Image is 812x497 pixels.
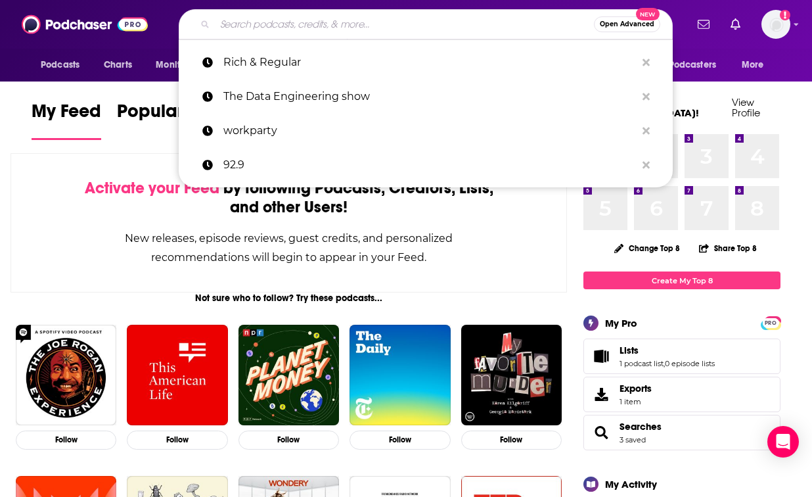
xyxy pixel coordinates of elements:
a: 92.9 [179,148,673,182]
span: Popular Feed [117,100,229,130]
span: More [742,56,764,74]
button: Follow [461,431,562,450]
span: Activate your Feed [85,178,219,198]
span: Exports [620,383,652,394]
a: Searches [588,423,614,442]
img: Podchaser - Follow, Share and Rate Podcasts [22,12,148,37]
a: Show notifications dropdown [725,13,746,35]
img: Planet Money [238,325,339,425]
a: PRO [763,318,778,327]
a: 1 podcast list [620,359,664,368]
div: Search podcasts, credits, & more... [179,9,673,39]
div: by following Podcasts, Creators, Lists, and other Users! [77,179,501,217]
a: 3 saved [620,435,646,444]
span: 1 item [620,397,652,406]
p: Rich & Regular [223,45,636,80]
a: Charts [95,53,140,78]
a: My Feed [32,100,101,140]
p: workparty [223,114,636,148]
a: Lists [588,347,614,366]
button: open menu [644,53,735,78]
button: Open AdvancedNew [594,16,660,32]
span: , [664,359,665,368]
span: Open Advanced [600,21,654,28]
span: Logged in as riccas [761,10,790,39]
div: My Pro [605,317,637,329]
a: Rich & Regular [179,45,673,80]
button: open menu [733,53,780,78]
button: open menu [147,53,219,78]
a: The Data Engineering show [179,80,673,114]
a: Exports [583,377,780,412]
span: My Feed [32,100,101,130]
button: Change Top 8 [606,240,688,256]
img: This American Life [127,325,227,425]
span: For Podcasters [653,56,716,74]
a: Searches [620,421,662,433]
span: Podcasts [41,56,79,74]
span: PRO [763,318,778,328]
span: Monitoring [156,56,202,74]
span: Exports [588,385,614,404]
span: Charts [104,56,132,74]
svg: Add a profile image [780,10,790,20]
button: Follow [238,431,339,450]
button: Follow [127,431,227,450]
a: workparty [179,114,673,148]
p: The Data Engineering show [223,80,636,114]
div: New releases, episode reviews, guest credits, and personalized recommendations will begin to appe... [77,229,501,267]
p: 92.9 [223,148,636,182]
img: The Daily [350,325,450,425]
div: My Activity [605,478,657,490]
a: Create My Top 8 [583,272,780,289]
button: Show profile menu [761,10,790,39]
a: 0 episode lists [665,359,715,368]
a: View Profile [732,96,760,119]
button: Follow [350,431,450,450]
div: Open Intercom Messenger [767,426,799,458]
span: Lists [620,344,639,356]
a: Popular Feed [117,100,229,140]
img: The Joe Rogan Experience [16,325,116,425]
button: Share Top 8 [698,235,757,261]
a: Lists [620,344,715,356]
span: Lists [583,339,780,374]
div: Not sure who to follow? Try these podcasts... [11,293,567,304]
span: Searches [583,415,780,450]
a: Show notifications dropdown [692,13,715,35]
button: open menu [32,53,97,78]
img: User Profile [761,10,790,39]
img: My Favorite Murder with Karen Kilgariff and Georgia Hardstark [461,325,562,425]
span: New [636,8,660,20]
input: Search podcasts, credits, & more... [215,14,594,35]
button: Follow [16,431,116,450]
